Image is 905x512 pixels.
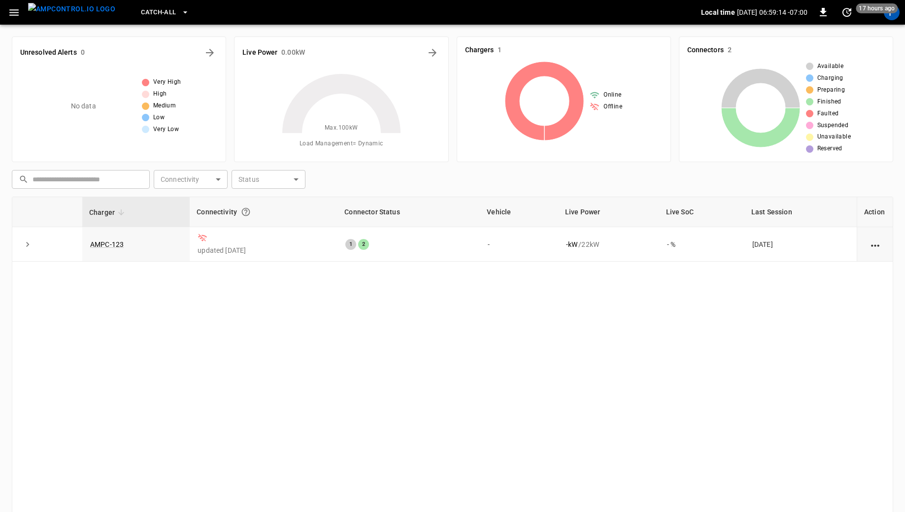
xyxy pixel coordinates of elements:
[20,237,35,252] button: expand row
[603,102,622,112] span: Offline
[857,197,893,227] th: Action
[701,7,735,17] p: Local time
[744,197,857,227] th: Last Session
[728,45,732,56] h6: 2
[817,85,845,95] span: Preparing
[153,89,167,99] span: High
[300,139,383,149] span: Load Management = Dynamic
[202,45,218,61] button: All Alerts
[566,239,577,249] p: - kW
[197,203,331,221] div: Connectivity
[817,132,851,142] span: Unavailable
[137,3,193,22] button: Catch-all
[141,7,176,18] span: Catch-all
[89,206,128,218] span: Charger
[558,197,659,227] th: Live Power
[28,3,115,15] img: ampcontrol.io logo
[153,113,165,123] span: Low
[817,144,842,154] span: Reserved
[153,101,176,111] span: Medium
[242,47,277,58] h6: Live Power
[198,245,330,255] p: updated [DATE]
[687,45,724,56] h6: Connectors
[817,62,844,71] span: Available
[81,47,85,58] h6: 0
[869,239,881,249] div: action cell options
[737,7,807,17] p: [DATE] 06:59:14 -07:00
[281,47,305,58] h6: 0.00 kW
[817,73,843,83] span: Charging
[71,101,96,111] p: No data
[566,239,651,249] div: / 22 kW
[817,109,839,119] span: Faulted
[237,203,255,221] button: Connection between the charger and our software.
[817,121,849,131] span: Suspended
[817,97,841,107] span: Finished
[153,125,179,135] span: Very Low
[20,47,77,58] h6: Unresolved Alerts
[153,77,181,87] span: Very High
[659,227,744,262] td: - %
[498,45,502,56] h6: 1
[856,3,898,13] span: 17 hours ago
[839,4,855,20] button: set refresh interval
[744,227,857,262] td: [DATE]
[659,197,744,227] th: Live SoC
[603,90,621,100] span: Online
[345,239,356,250] div: 1
[325,123,358,133] span: Max. 100 kW
[465,45,494,56] h6: Chargers
[480,227,558,262] td: -
[90,240,124,248] a: AMPC-123
[337,197,480,227] th: Connector Status
[358,239,369,250] div: 2
[480,197,558,227] th: Vehicle
[425,45,440,61] button: Energy Overview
